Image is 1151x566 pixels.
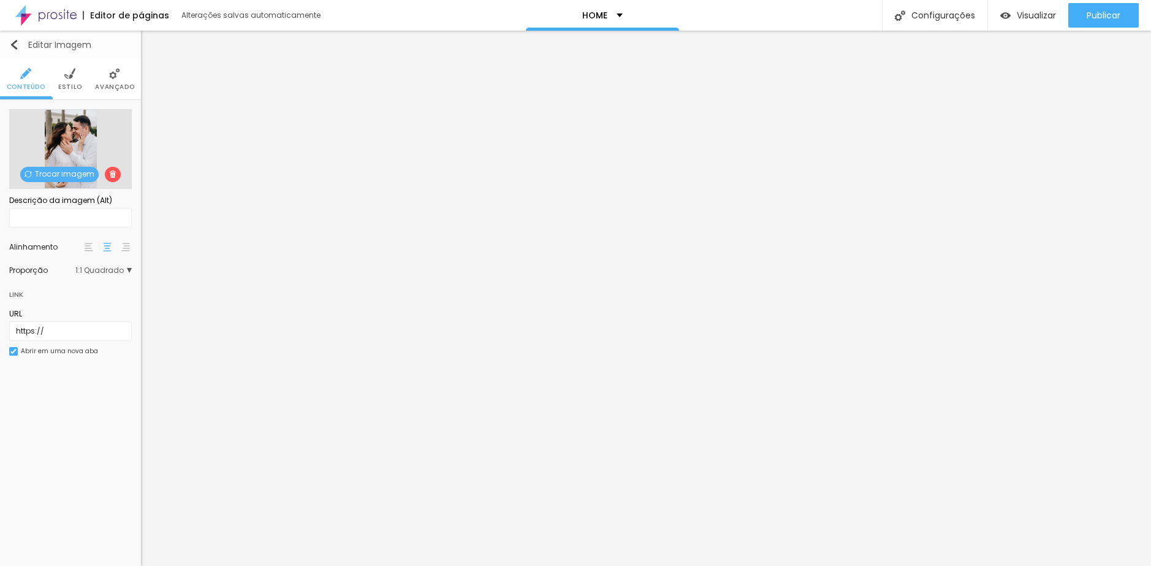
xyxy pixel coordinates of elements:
img: paragraph-center-align.svg [103,243,112,251]
img: Icone [895,10,905,21]
div: Link [9,280,132,302]
img: Icone [10,348,17,354]
img: Icone [25,170,32,178]
img: view-1.svg [1000,10,1011,21]
span: Conteúdo [7,84,45,90]
span: Publicar [1087,10,1120,20]
div: Alterações salvas automaticamente [181,12,322,19]
img: Icone [9,40,19,50]
img: paragraph-left-align.svg [85,243,93,251]
span: Avançado [95,84,134,90]
div: Proporção [9,267,75,274]
span: Visualizar [1017,10,1056,20]
p: HOME [582,11,607,20]
div: Alinhamento [9,243,83,251]
div: Link [9,288,23,301]
img: Icone [109,68,120,79]
button: Publicar [1068,3,1139,28]
div: Abrir em uma nova aba [21,348,98,354]
iframe: Editor [141,31,1151,566]
img: Icone [20,68,31,79]
span: 1:1 Quadrado [75,267,132,274]
img: Icone [109,170,116,178]
div: Descrição da imagem (Alt) [9,195,132,206]
img: Icone [64,68,75,79]
img: paragraph-right-align.svg [121,243,130,251]
div: Editor de páginas [83,11,169,20]
div: URL [9,308,132,319]
span: Estilo [58,84,82,90]
button: Visualizar [988,3,1068,28]
div: Editar Imagem [9,40,91,50]
span: Trocar imagem [20,167,99,182]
